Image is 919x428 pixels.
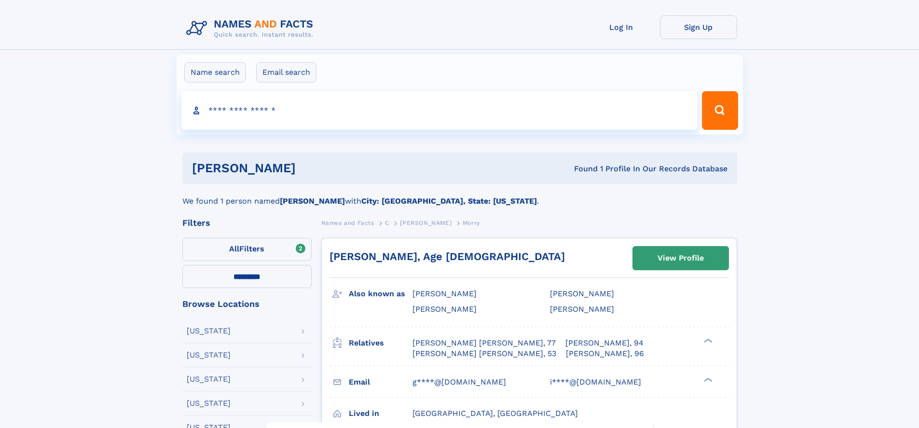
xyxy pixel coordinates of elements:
div: [US_STATE] [187,400,231,407]
span: [PERSON_NAME] [412,289,477,298]
h3: Also known as [349,286,412,302]
span: [PERSON_NAME] [550,304,614,314]
div: ❯ [701,376,713,383]
span: [PERSON_NAME] [400,220,452,226]
b: City: [GEOGRAPHIC_DATA], State: [US_STATE] [361,196,537,206]
div: [US_STATE] [187,327,231,335]
div: Found 1 Profile In Our Records Database [435,164,727,174]
h3: Relatives [349,335,412,351]
span: [PERSON_NAME] [550,289,614,298]
a: [PERSON_NAME] [PERSON_NAME], 53 [412,348,556,359]
h3: Lived in [349,405,412,422]
a: C [385,217,389,229]
div: Filters [182,219,312,227]
a: Names and Facts [321,217,374,229]
b: [PERSON_NAME] [280,196,345,206]
button: Search Button [702,91,738,130]
div: We found 1 person named with . [182,184,737,207]
label: Filters [182,238,312,261]
a: Log In [583,15,660,39]
span: [PERSON_NAME] [412,304,477,314]
div: [US_STATE] [187,375,231,383]
a: [PERSON_NAME] [PERSON_NAME], 77 [412,338,556,348]
h3: Email [349,374,412,390]
a: Sign Up [660,15,737,39]
a: [PERSON_NAME], 94 [565,338,644,348]
h1: [PERSON_NAME] [192,162,435,174]
div: Browse Locations [182,300,312,308]
div: View Profile [658,247,704,269]
span: Morry [463,220,480,226]
img: Logo Names and Facts [182,15,321,41]
a: View Profile [633,247,728,270]
span: C [385,220,389,226]
div: ❯ [701,337,713,344]
label: Email search [256,62,316,83]
a: [PERSON_NAME] [400,217,452,229]
a: [PERSON_NAME], Age [DEMOGRAPHIC_DATA] [329,250,565,262]
span: All [229,244,239,253]
label: Name search [184,62,246,83]
input: search input [181,91,698,130]
a: [PERSON_NAME], 96 [566,348,644,359]
span: [GEOGRAPHIC_DATA], [GEOGRAPHIC_DATA] [412,409,578,418]
div: [US_STATE] [187,351,231,359]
